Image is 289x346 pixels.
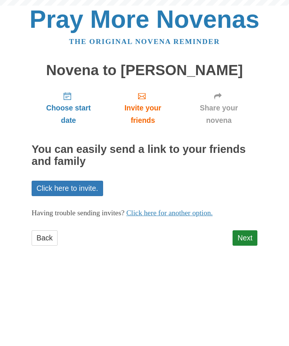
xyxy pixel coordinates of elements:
[32,181,103,196] a: Click here to invite.
[180,86,257,130] a: Share your novena
[126,209,213,217] a: Click here for another option.
[32,209,125,217] span: Having trouble sending invites?
[233,230,257,246] a: Next
[69,38,220,45] a: The original novena reminder
[32,144,257,168] h2: You can easily send a link to your friends and family
[105,86,180,130] a: Invite your friends
[32,62,257,79] h1: Novena to [PERSON_NAME]
[32,86,105,130] a: Choose start date
[188,102,250,127] span: Share your novena
[39,102,98,127] span: Choose start date
[113,102,173,127] span: Invite your friends
[32,230,58,246] a: Back
[30,5,260,33] a: Pray More Novenas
